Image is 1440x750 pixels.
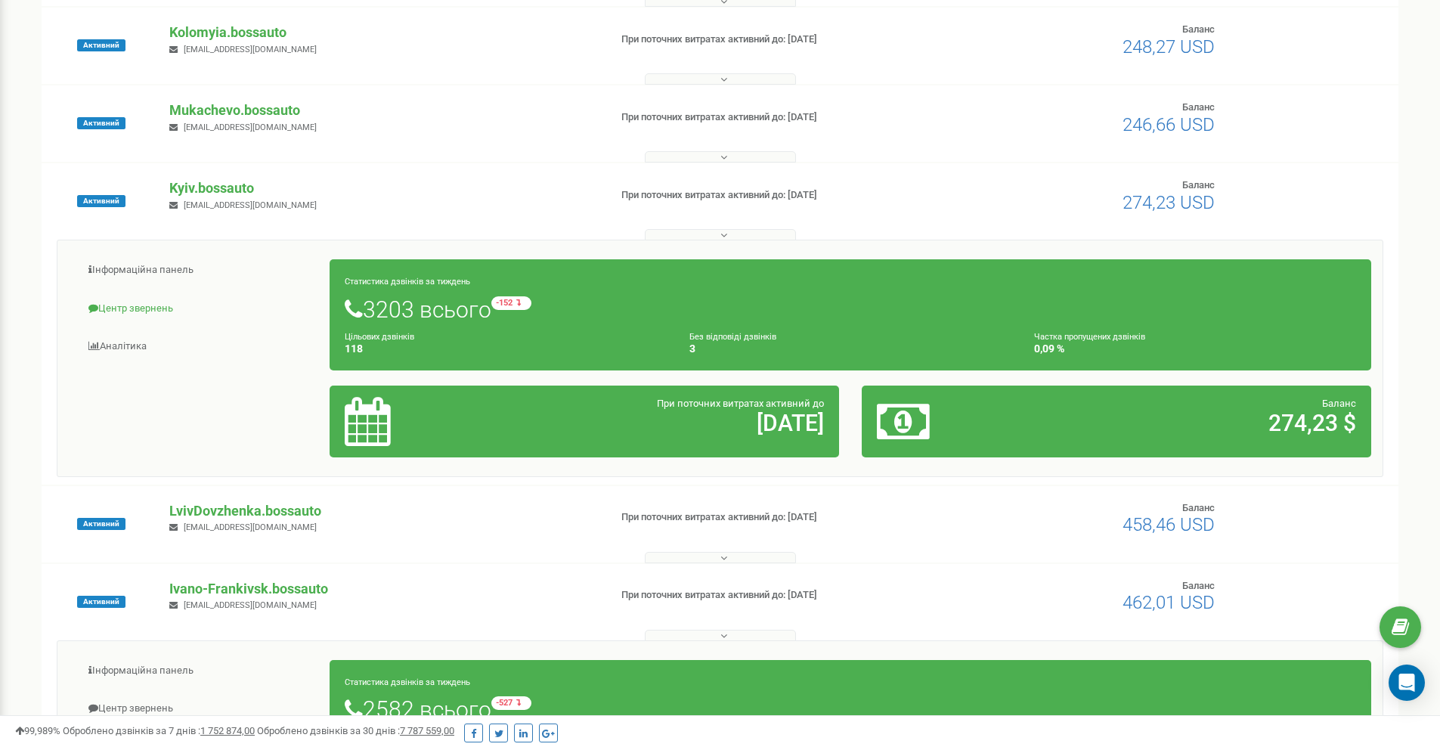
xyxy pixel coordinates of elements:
[1322,398,1356,409] span: Баланс
[69,252,330,289] a: Інформаційна панель
[1182,23,1215,35] span: Баланс
[1182,580,1215,591] span: Баланс
[200,725,255,736] u: 1 752 874,00
[77,195,125,207] span: Активний
[621,510,936,525] p: При поточних витратах активний до: [DATE]
[1034,332,1145,342] small: Частка пропущених дзвінків
[184,45,317,54] span: [EMAIL_ADDRESS][DOMAIN_NAME]
[1182,101,1215,113] span: Баланс
[345,296,1356,322] h1: 3203 всього
[184,600,317,610] span: [EMAIL_ADDRESS][DOMAIN_NAME]
[621,110,936,125] p: При поточних витратах активний до: [DATE]
[77,518,125,530] span: Активний
[689,332,776,342] small: Без відповіді дзвінків
[512,411,824,435] h2: [DATE]
[1123,192,1215,213] span: 274,23 USD
[257,725,454,736] span: Оброблено дзвінків за 30 днів :
[15,725,60,736] span: 99,989%
[169,23,596,42] p: Kolomyia.bossauto
[621,588,936,603] p: При поточних витратах активний до: [DATE]
[345,332,414,342] small: Цільових дзвінків
[63,725,255,736] span: Оброблено дзвінків за 7 днів :
[621,188,936,203] p: При поточних витратах активний до: [DATE]
[1123,36,1215,57] span: 248,27 USD
[77,39,125,51] span: Активний
[184,200,317,210] span: [EMAIL_ADDRESS][DOMAIN_NAME]
[345,343,667,355] h4: 118
[69,690,330,727] a: Центр звернень
[1123,592,1215,613] span: 462,01 USD
[400,725,454,736] u: 7 787 559,00
[1182,179,1215,191] span: Баланс
[689,343,1011,355] h4: 3
[77,596,125,608] span: Активний
[491,296,531,310] small: -152
[345,696,1356,722] h1: 2582 всього
[184,522,317,532] span: [EMAIL_ADDRESS][DOMAIN_NAME]
[621,33,936,47] p: При поточних витратах активний до: [DATE]
[169,579,596,599] p: Ivano-Frankivsk.bossauto
[1123,114,1215,135] span: 246,66 USD
[1044,411,1356,435] h2: 274,23 $
[184,122,317,132] span: [EMAIL_ADDRESS][DOMAIN_NAME]
[1389,665,1425,701] div: Open Intercom Messenger
[77,117,125,129] span: Активний
[1034,343,1356,355] h4: 0,09 %
[69,290,330,327] a: Центр звернень
[345,277,470,287] small: Статистика дзвінків за тиждень
[69,328,330,365] a: Аналiтика
[169,101,596,120] p: Mukachevo.bossauto
[169,178,596,198] p: Kyiv.bossauto
[491,696,531,710] small: -527
[69,652,330,690] a: Інформаційна панель
[345,677,470,687] small: Статистика дзвінків за тиждень
[169,501,596,521] p: LvivDovzhenka.bossauto
[1182,502,1215,513] span: Баланс
[1123,514,1215,535] span: 458,46 USD
[657,398,824,409] span: При поточних витратах активний до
